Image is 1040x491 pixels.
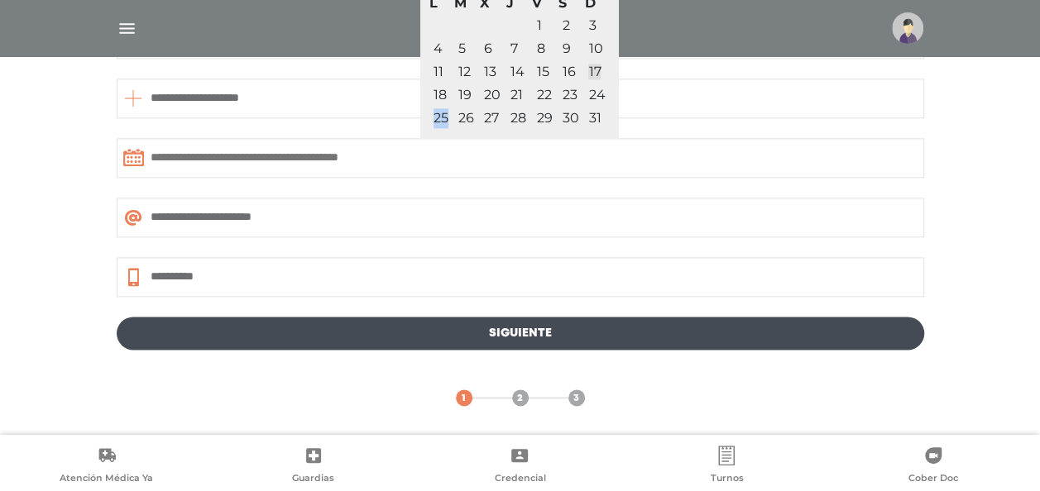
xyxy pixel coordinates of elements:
a: 1 [536,17,541,33]
span: 19 [458,87,472,102]
span: Turnos [710,472,743,487]
a: Siguiente [117,317,924,350]
span: 22 [536,87,551,102]
a: 1 [456,389,472,406]
a: 15 [536,64,549,79]
a: 7 [510,41,518,56]
a: Guardias [210,446,417,488]
img: profile-placeholder.svg [892,12,923,44]
span: 27 [484,110,499,126]
span: 30 [562,110,578,126]
a: 17 [588,64,601,79]
img: Cober_menu-lines-white.svg [117,18,137,39]
a: Turnos [623,446,830,488]
a: 10 [588,41,602,56]
a: 2 [562,17,569,33]
span: Credencial [494,472,545,487]
a: 13 [484,64,496,79]
a: 14 [510,64,525,79]
a: 6 [484,41,492,56]
span: 29 [536,110,552,126]
span: Cober Doc [908,472,958,487]
a: 3 [588,17,596,33]
a: 9 [562,41,570,56]
span: Guardias [292,472,334,487]
span: 23 [562,87,577,102]
a: 4 [434,41,443,56]
span: 31 [588,110,601,126]
a: 5 [458,41,466,56]
a: Credencial [417,446,624,488]
a: 11 [434,64,443,79]
a: Cober Doc [830,446,1037,488]
a: 16 [562,64,575,79]
span: 24 [588,87,605,102]
span: 20 [484,87,501,102]
span: 21 [510,87,523,102]
span: 26 [458,110,474,126]
span: 2 [517,391,523,406]
a: 2 [512,389,529,406]
span: 28 [510,110,526,126]
a: 3 [568,389,585,406]
span: 3 [573,391,579,406]
a: 8 [536,41,544,56]
span: 18 [434,87,447,102]
span: 1 [462,391,466,406]
a: Atención Médica Ya [3,446,210,488]
span: Atención Médica Ya [60,472,153,487]
a: 12 [458,64,471,79]
span: 25 [434,110,448,126]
